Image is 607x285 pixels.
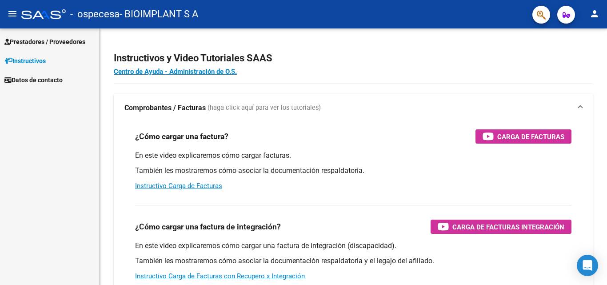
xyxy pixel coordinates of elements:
span: Datos de contacto [4,75,63,85]
button: Carga de Facturas Integración [431,220,571,234]
span: (haga click aquí para ver los tutoriales) [208,103,321,113]
h2: Instructivos y Video Tutoriales SAAS [114,50,593,67]
h3: ¿Cómo cargar una factura? [135,130,228,143]
h3: ¿Cómo cargar una factura de integración? [135,221,281,233]
p: En este video explicaremos cómo cargar una factura de integración (discapacidad). [135,241,571,251]
p: También les mostraremos cómo asociar la documentación respaldatoria. [135,166,571,176]
span: Carga de Facturas Integración [452,221,564,233]
mat-icon: person [589,8,600,19]
span: Prestadores / Proveedores [4,37,85,47]
p: También les mostraremos cómo asociar la documentación respaldatoria y el legajo del afiliado. [135,256,571,266]
p: En este video explicaremos cómo cargar facturas. [135,151,571,161]
a: Instructivo Carga de Facturas con Recupero x Integración [135,272,305,280]
a: Instructivo Carga de Facturas [135,182,222,190]
span: Instructivos [4,56,46,66]
mat-expansion-panel-header: Comprobantes / Facturas (haga click aquí para ver los tutoriales) [114,94,593,122]
mat-icon: menu [7,8,18,19]
span: - ospecesa [70,4,120,24]
a: Centro de Ayuda - Administración de O.S. [114,68,237,76]
strong: Comprobantes / Facturas [124,103,206,113]
div: Open Intercom Messenger [577,255,598,276]
button: Carga de Facturas [475,129,571,144]
span: Carga de Facturas [497,131,564,142]
span: - BIOIMPLANT S A [120,4,198,24]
